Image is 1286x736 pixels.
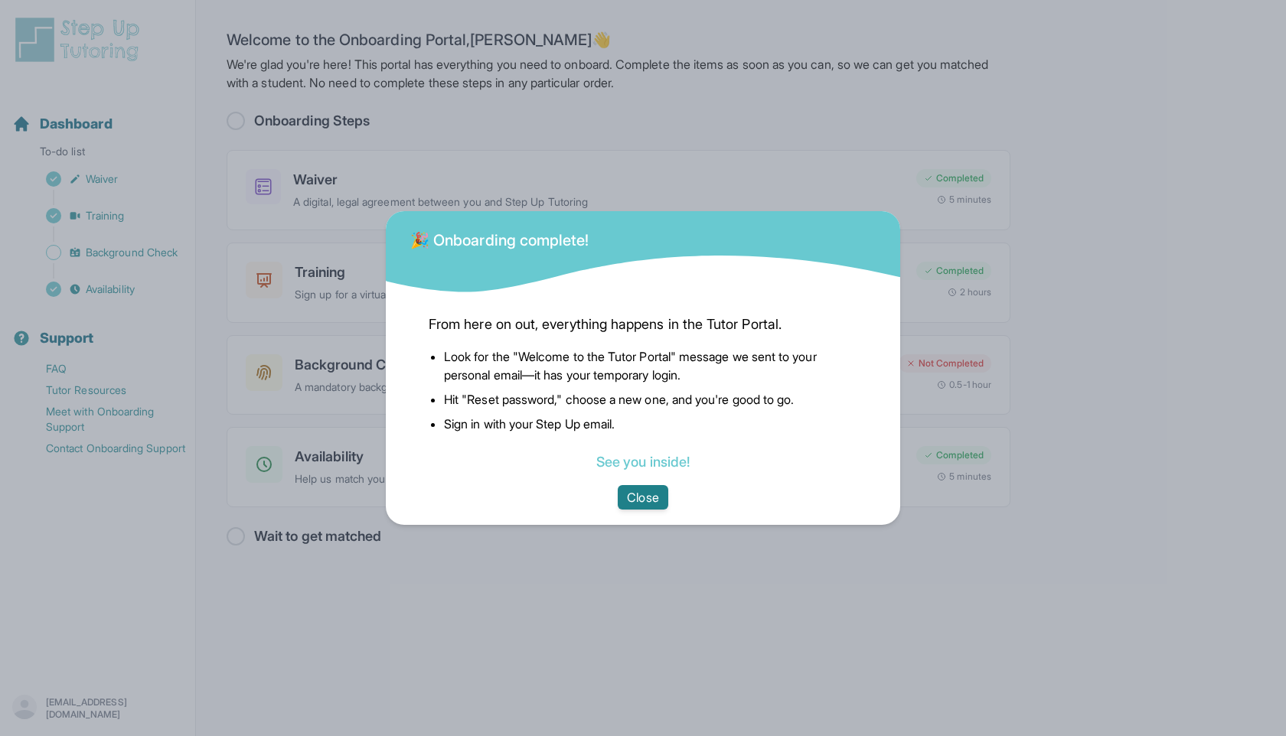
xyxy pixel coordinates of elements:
li: Look for the "Welcome to the Tutor Portal" message we sent to your personal email—it has your tem... [444,347,857,384]
li: Sign in with your Step Up email. [444,415,857,433]
button: Close [618,485,667,510]
div: 🎉 Onboarding complete! [410,220,589,251]
a: See you inside! [596,454,690,470]
span: From here on out, everything happens in the Tutor Portal. [429,314,857,335]
li: Hit "Reset password," choose a new one, and you're good to go. [444,390,857,409]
